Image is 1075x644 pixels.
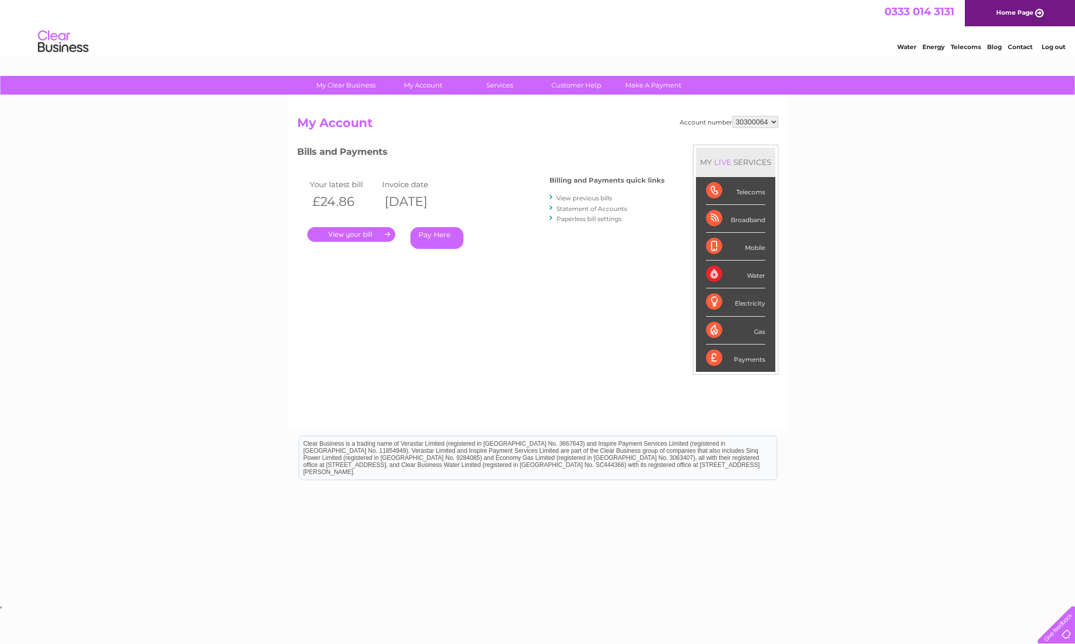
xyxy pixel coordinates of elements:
[556,205,627,212] a: Statement of Accounts
[1008,43,1033,51] a: Contact
[410,227,463,249] a: Pay Here
[307,227,395,242] a: .
[297,116,778,135] h2: My Account
[299,6,777,49] div: Clear Business is a trading name of Verastar Limited (registered in [GEOGRAPHIC_DATA] No. 3667643...
[380,178,452,191] td: Invoice date
[535,76,618,95] a: Customer Help
[706,345,765,372] div: Payments
[706,177,765,205] div: Telecoms
[706,317,765,345] div: Gas
[304,76,388,95] a: My Clear Business
[556,194,612,202] a: View previous bills
[706,233,765,261] div: Mobile
[307,178,380,191] td: Your latest bill
[612,76,695,95] a: Make A Payment
[37,26,89,57] img: logo.png
[1042,43,1065,51] a: Log out
[922,43,945,51] a: Energy
[556,215,622,223] a: Paperless bill settings
[987,43,1002,51] a: Blog
[884,5,954,18] a: 0333 014 3131
[458,76,541,95] a: Services
[951,43,981,51] a: Telecoms
[696,148,775,177] div: MY SERVICES
[897,43,916,51] a: Water
[549,177,665,184] h4: Billing and Payments quick links
[706,261,765,288] div: Water
[380,191,452,212] th: [DATE]
[706,205,765,233] div: Broadband
[712,157,733,167] div: LIVE
[680,116,778,128] div: Account number
[307,191,380,212] th: £24.86
[706,288,765,316] div: Electricity
[297,145,665,162] h3: Bills and Payments
[381,76,464,95] a: My Account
